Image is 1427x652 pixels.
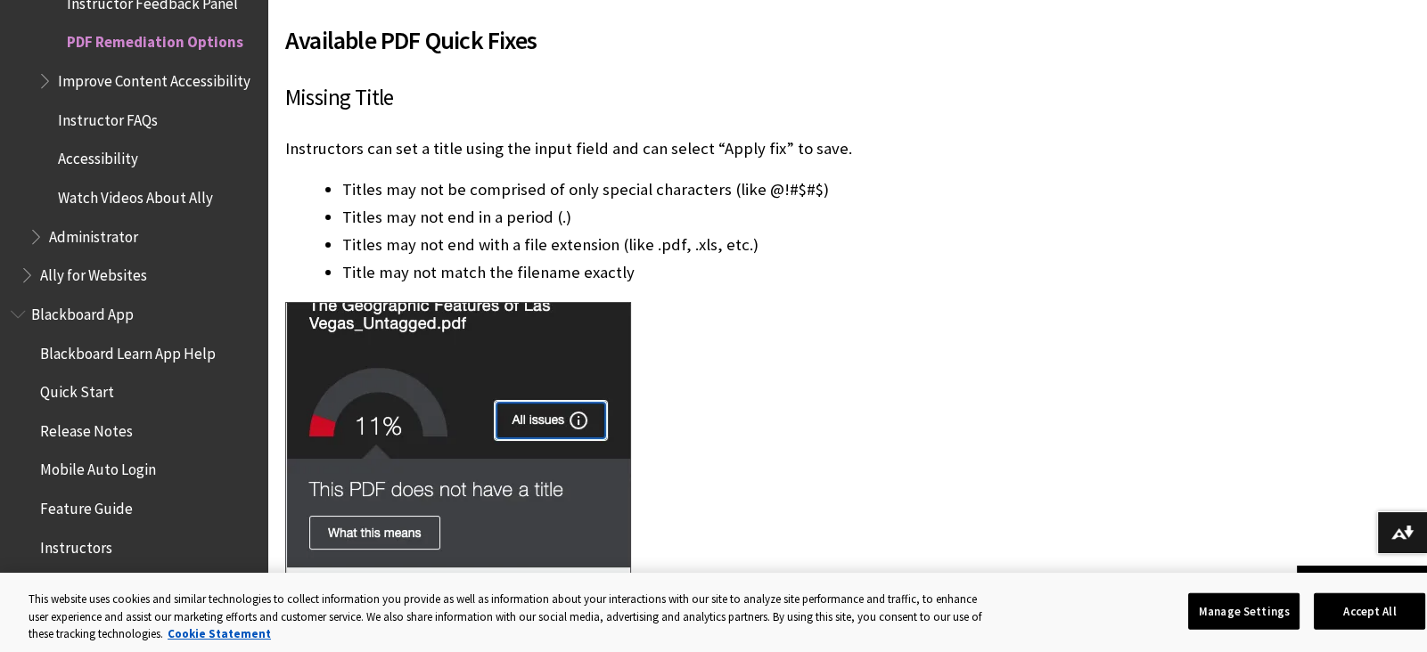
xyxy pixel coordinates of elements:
span: Feature Guide [40,493,133,518]
span: , etc.) [718,234,759,255]
p: Instructors can set a title using the input field and can select “Apply fix” to save. [285,137,1145,160]
div: This website uses cookies and similar technologies to collect information you provide as well as ... [29,591,999,643]
button: Manage Settings [1188,592,1300,630]
h3: Missing Title [285,81,1145,115]
span: Administrator [49,222,138,246]
span: Release Notes [40,416,133,440]
span: Watch Videos About Ally [58,183,213,207]
a: More information about your privacy, opens in a new tab [168,626,271,641]
a: Back to top [1297,566,1427,599]
span: Mobile Auto Login [40,455,156,479]
span: Instructor FAQs [58,105,158,129]
span: Titles may not end in a period (.) [342,207,571,227]
span: Available PDF Quick Fixes [285,21,1145,59]
span: Quick Start [40,377,114,401]
span: Title may not match the filename exactly [342,262,635,282]
span: Ally for Websites [40,260,147,284]
span: Improve Content Accessibility [58,66,250,90]
span: Accessibility [58,144,138,168]
span: Instructors [40,533,112,557]
span: PDF Remediation Options [67,28,243,52]
span: Students [40,572,102,596]
span: Titles may not be comprised of only special characters (like @!#$#$) [342,179,829,200]
span: xls [699,234,718,255]
span: Blackboard App [31,299,134,323]
span: Titles may not end with a file extension (like .pdf, . [342,234,699,255]
span: Blackboard Learn App Help [40,338,216,363]
button: Accept All [1314,592,1425,630]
